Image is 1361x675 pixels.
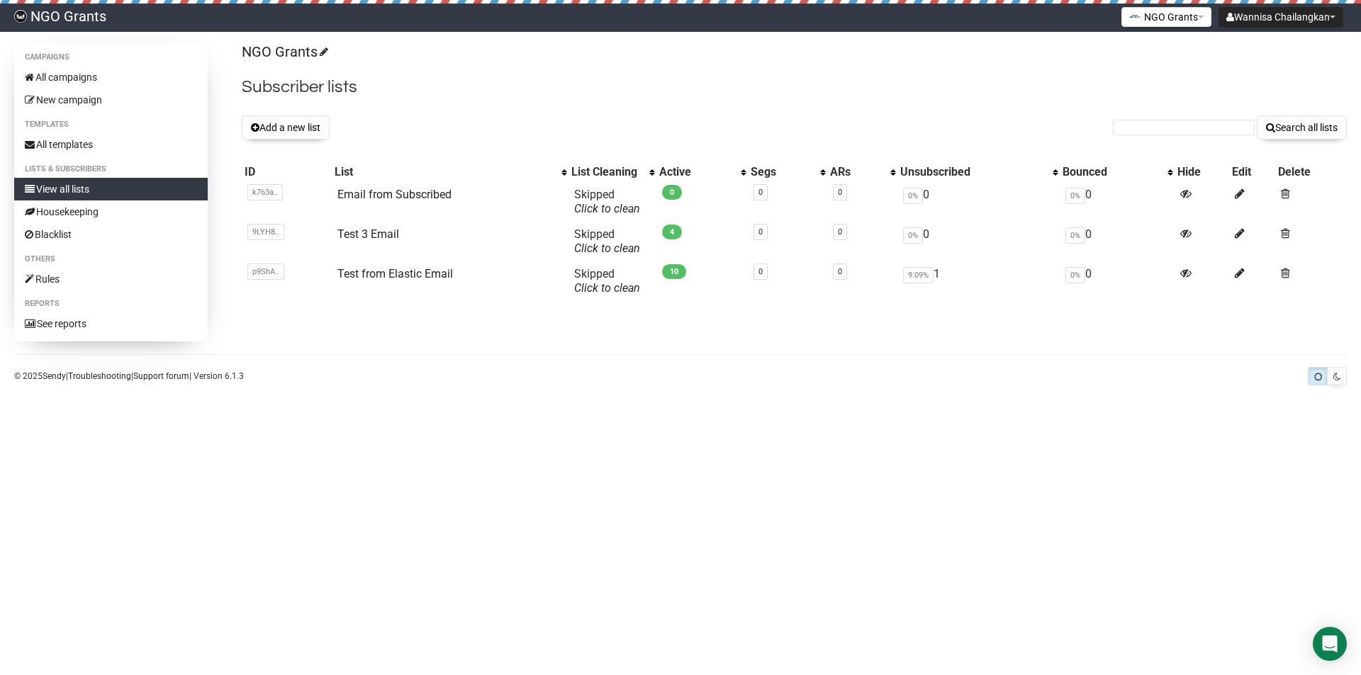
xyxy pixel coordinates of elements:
th: ARs: No sort applied, activate to apply an ascending sort [827,162,897,182]
span: 0% [903,188,923,204]
button: Add a new list [242,115,330,140]
span: 0% [903,227,923,244]
th: List: No sort applied, activate to apply an ascending sort [332,162,569,182]
th: Active: No sort applied, activate to apply an ascending sort [656,162,748,182]
th: Edit: No sort applied, sorting is disabled [1229,162,1275,182]
span: Skipped [574,188,640,215]
a: All campaigns [14,66,208,89]
th: Unsubscribed: No sort applied, activate to apply an ascending sort [897,162,1060,182]
a: 0 [758,267,763,276]
a: Click to clean [574,281,640,295]
div: ID [245,165,329,179]
li: Lists & subscribers [14,161,208,178]
a: Click to clean [574,242,640,255]
li: Others [14,251,208,268]
div: Segs [751,165,813,179]
a: Rules [14,268,208,290]
span: 10 [662,264,686,279]
span: Skipped [574,227,640,255]
a: Test 3 Email [337,227,399,241]
a: View all lists [14,178,208,200]
a: 0 [838,227,842,237]
td: 1 [897,261,1060,301]
span: 9.09% [903,267,934,283]
button: NGO Grants [1121,7,1211,27]
span: k763a.. [247,184,283,200]
div: Active [659,165,734,179]
a: Troubleshooting [68,371,131,381]
button: Search all lists [1257,115,1347,140]
span: 9LYH8.. [247,224,284,240]
div: Hide [1177,165,1226,179]
h2: Subscriber lists [242,74,1347,100]
th: ID: No sort applied, sorting is disabled [242,162,332,182]
div: Bounced [1063,165,1160,179]
a: NGO Grants [242,43,326,60]
th: Segs: No sort applied, activate to apply an ascending sort [748,162,827,182]
span: 0% [1065,267,1085,283]
div: Open Intercom Messenger [1313,627,1347,661]
li: Templates [14,116,208,133]
td: 0 [1060,222,1175,261]
th: Delete: No sort applied, sorting is disabled [1275,162,1347,182]
th: Hide: No sort applied, sorting is disabled [1175,162,1228,182]
td: 0 [1060,261,1175,301]
span: 4 [662,225,682,239]
a: Sendy [43,371,66,381]
a: 0 [838,267,842,276]
th: List Cleaning: No sort applied, activate to apply an ascending sort [569,162,656,182]
img: 17080ac3efa689857045ce3784bc614b [14,10,27,23]
div: Delete [1278,165,1344,179]
span: 0% [1065,188,1085,204]
td: 0 [897,182,1060,222]
span: 0% [1065,227,1085,244]
td: 0 [1060,182,1175,222]
a: See reports [14,312,208,335]
li: Reports [14,295,208,312]
span: 0 [662,185,682,200]
a: Email from Subscribed [337,188,452,201]
div: Unsubscribed [900,165,1046,179]
a: Support forum [133,371,189,381]
div: List [335,165,554,179]
a: All templates [14,133,208,156]
p: © 2025 | | | Version 6.1.3 [14,368,244,384]
th: Bounced: No sort applied, activate to apply an ascending sort [1060,162,1175,182]
button: Wannisa Chailangkan [1219,7,1343,27]
span: Skipped [574,267,640,295]
a: Housekeeping [14,200,208,223]
div: Edit [1232,165,1272,179]
td: 0 [897,222,1060,261]
div: List Cleaning [571,165,642,179]
a: Blacklist [14,223,208,246]
a: 0 [758,227,763,237]
li: Campaigns [14,49,208,66]
div: ARs [830,165,883,179]
a: Test from Elastic Email [337,267,453,280]
a: New campaign [14,89,208,111]
a: 0 [838,188,842,197]
a: Click to clean [574,202,640,215]
a: 0 [758,188,763,197]
img: 2.png [1129,11,1141,22]
span: p9ShA.. [247,263,284,280]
